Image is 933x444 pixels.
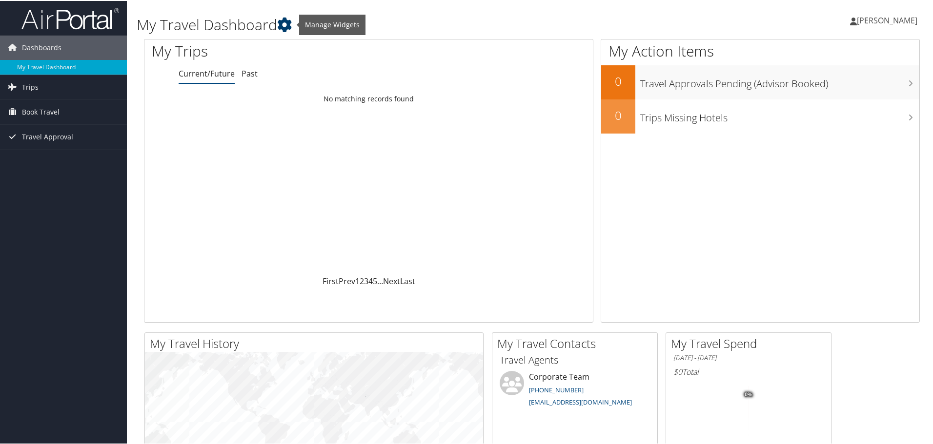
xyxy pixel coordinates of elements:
h2: My Travel Contacts [497,334,657,351]
a: Past [242,67,258,78]
a: 2 [360,275,364,286]
tspan: 0% [745,391,752,397]
h1: My Trips [152,40,399,60]
h3: Travel Agents [500,352,650,366]
td: No matching records found [144,89,593,107]
a: 5 [373,275,377,286]
span: Trips [22,74,39,98]
h3: Trips Missing Hotels [640,105,919,124]
h2: 0 [601,72,635,89]
a: [EMAIL_ADDRESS][DOMAIN_NAME] [529,397,632,405]
h2: 0 [601,106,635,123]
h6: [DATE] - [DATE] [673,352,824,362]
a: 0Trips Missing Hotels [601,98,919,133]
span: Dashboards [22,35,61,59]
a: Last [400,275,415,286]
li: Corporate Team [495,370,655,410]
a: 1 [355,275,360,286]
h2: My Travel History [150,334,483,351]
h2: My Travel Spend [671,334,831,351]
h1: My Action Items [601,40,919,60]
h6: Total [673,366,824,376]
img: airportal-logo.png [21,6,119,29]
a: 3 [364,275,368,286]
a: Prev [339,275,355,286]
span: Manage Widgets [299,14,365,34]
span: [PERSON_NAME] [857,14,917,25]
a: 4 [368,275,373,286]
a: [PERSON_NAME] [850,5,927,34]
a: Current/Future [179,67,235,78]
a: First [323,275,339,286]
span: $0 [673,366,682,376]
span: Travel Approval [22,124,73,148]
a: 0Travel Approvals Pending (Advisor Booked) [601,64,919,98]
a: [PHONE_NUMBER] [529,385,584,393]
span: Book Travel [22,99,60,123]
h1: My Travel Dashboard [137,14,664,34]
span: … [377,275,383,286]
h3: Travel Approvals Pending (Advisor Booked) [640,71,919,90]
a: Next [383,275,400,286]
